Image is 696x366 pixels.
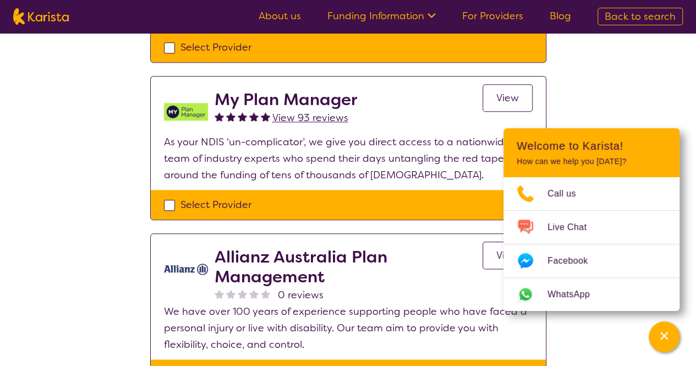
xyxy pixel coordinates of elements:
[483,242,533,269] a: View
[261,289,270,298] img: nonereviewstar
[503,128,679,311] div: Channel Menu
[238,112,247,121] img: fullstar
[517,157,666,166] p: How can we help you [DATE]?
[261,112,270,121] img: fullstar
[164,134,533,183] p: As your NDIS ‘un-complicator’, we give you direct access to a nationwide team of industry experts...
[215,112,224,121] img: fullstar
[164,90,208,134] img: v05irhjwnjh28ktdyyfd.png
[249,112,259,121] img: fullstar
[278,287,324,303] span: 0 reviews
[272,111,348,124] span: View 93 reviews
[547,185,589,202] span: Call us
[496,249,519,262] span: View
[503,278,679,311] a: Web link opens in a new tab.
[259,9,301,23] a: About us
[496,91,519,105] span: View
[164,247,208,291] img: rr7gtpqyd7oaeufumguf.jpg
[547,286,603,303] span: WhatsApp
[605,10,676,23] span: Back to search
[547,253,601,269] span: Facebook
[483,84,533,112] a: View
[517,139,666,152] h2: Welcome to Karista!
[226,112,235,121] img: fullstar
[215,289,224,298] img: nonereviewstar
[503,177,679,311] ul: Choose channel
[215,90,358,110] h2: My Plan Manager
[226,289,235,298] img: nonereviewstar
[215,247,483,287] h2: Allianz Australia Plan Management
[550,9,571,23] a: Blog
[249,289,259,298] img: nonereviewstar
[327,9,436,23] a: Funding Information
[238,289,247,298] img: nonereviewstar
[649,321,679,352] button: Channel Menu
[272,110,348,126] a: View 93 reviews
[462,9,523,23] a: For Providers
[164,303,533,353] p: We have over 100 years of experience supporting people who have faced a personal injury or live w...
[598,8,683,25] a: Back to search
[13,8,69,25] img: Karista logo
[547,219,600,236] span: Live Chat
